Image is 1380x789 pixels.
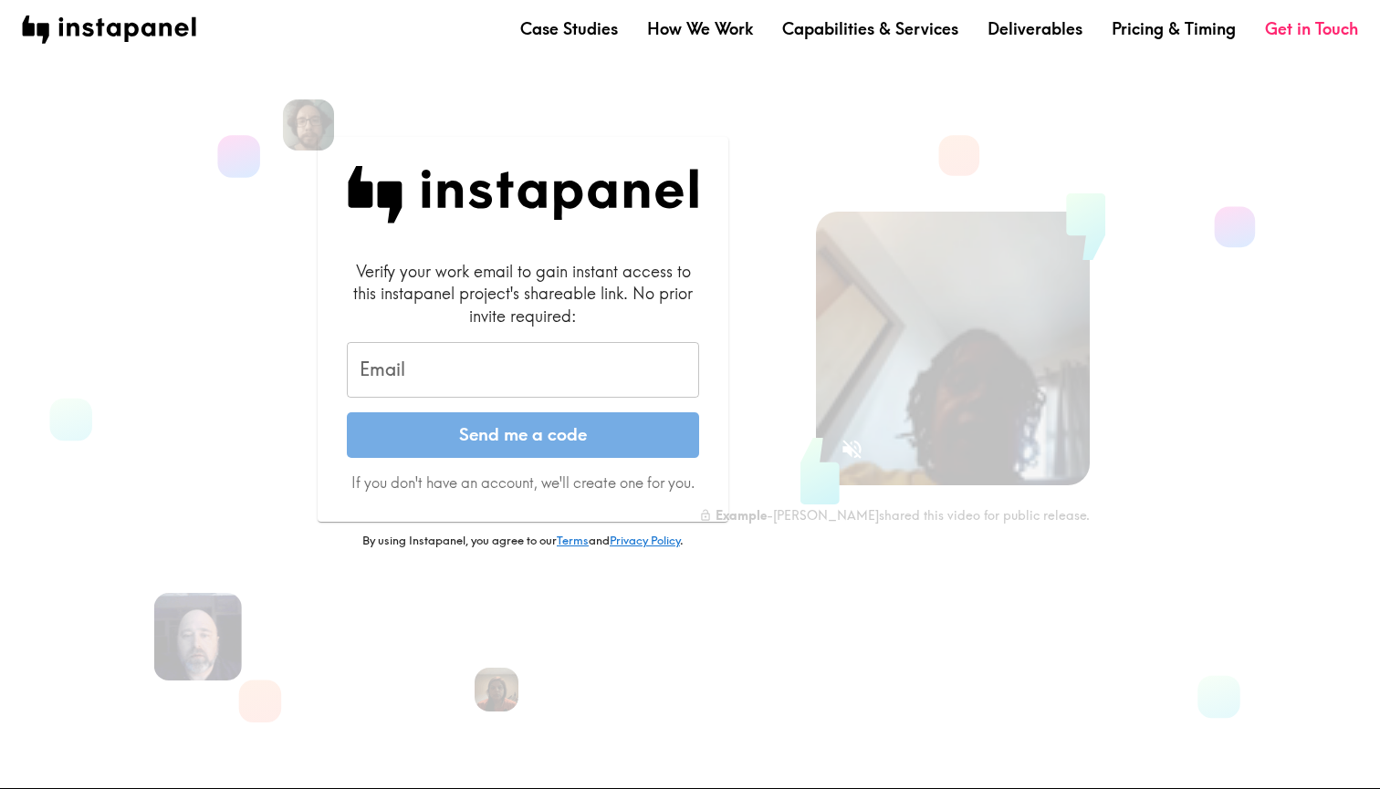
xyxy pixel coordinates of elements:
button: Send me a code [347,412,699,458]
button: Sound is off [832,430,872,469]
p: By using Instapanel, you agree to our and . [318,533,728,549]
img: Aaron [154,593,242,680]
div: Verify your work email to gain instant access to this instapanel project's shareable link. No pri... [347,260,699,327]
img: Instapanel [347,166,699,223]
p: If you don't have an account, we'll create one for you. [347,472,699,493]
a: Case Studies [520,17,618,40]
a: How We Work [647,17,753,40]
img: Patrick [283,99,334,151]
a: Deliverables [988,17,1082,40]
a: Privacy Policy [610,533,680,547]
div: - [PERSON_NAME] shared this video for public release. [699,507,1090,524]
a: Get in Touch [1265,17,1358,40]
a: Capabilities & Services [782,17,958,40]
img: Trish [475,668,518,711]
b: Example [716,507,767,524]
img: instapanel [22,16,196,44]
a: Pricing & Timing [1112,17,1236,40]
a: Terms [557,533,589,547]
